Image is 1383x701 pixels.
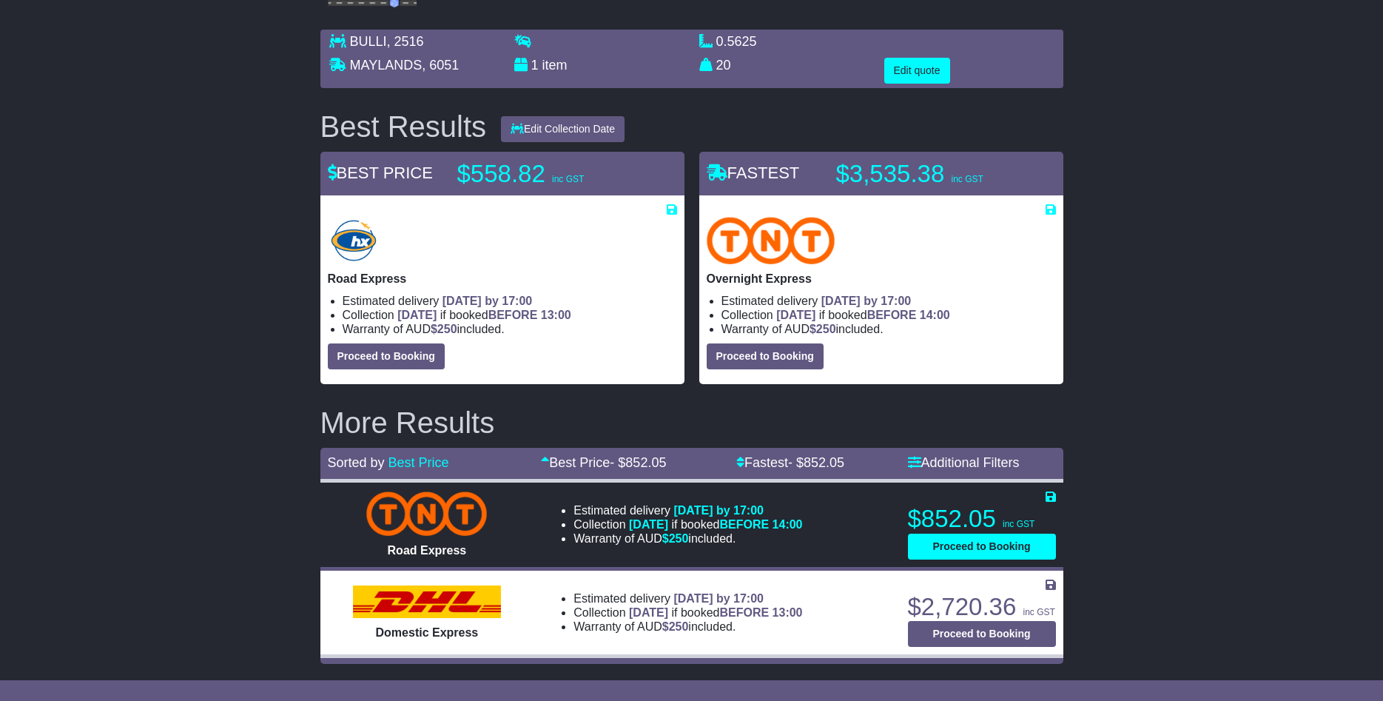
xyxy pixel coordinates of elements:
[884,58,950,84] button: Edit quote
[629,518,802,531] span: if booked
[776,309,949,321] span: if booked
[366,492,487,536] img: TNT Domestic: Road Express
[707,217,835,264] img: TNT Domestic: Overnight Express
[908,534,1056,560] button: Proceed to Booking
[457,159,642,189] p: $558.82
[388,544,467,557] span: Road Express
[328,217,380,264] img: Hunter Express: Road Express
[328,272,677,286] p: Road Express
[573,606,802,620] li: Collection
[343,294,677,308] li: Estimated delivery
[531,58,539,73] span: 1
[951,174,983,184] span: inc GST
[431,323,457,335] span: $
[437,323,457,335] span: 250
[610,455,666,470] span: - $
[920,309,950,321] span: 14:00
[816,323,836,335] span: 250
[788,455,844,470] span: - $
[662,532,689,545] span: $
[721,308,1056,322] li: Collection
[836,159,1021,189] p: $3,535.38
[673,504,764,517] span: [DATE] by 17:00
[625,455,666,470] span: 852.05
[721,322,1056,336] li: Warranty of AUD included.
[313,110,494,143] div: Best Results
[350,58,423,73] span: MAYLANDS
[804,455,844,470] span: 852.05
[388,455,449,470] a: Best Price
[908,504,1056,534] p: $852.05
[669,532,689,545] span: 250
[908,455,1020,470] a: Additional Filters
[541,455,666,470] a: Best Price- $852.05
[328,343,445,369] button: Proceed to Booking
[387,34,424,49] span: , 2516
[573,591,802,606] li: Estimated delivery
[488,309,538,321] span: BEFORE
[376,626,479,639] span: Domestic Express
[669,620,689,633] span: 250
[707,272,1056,286] p: Overnight Express
[552,174,584,184] span: inc GST
[443,295,533,307] span: [DATE] by 17:00
[707,343,824,369] button: Proceed to Booking
[397,309,571,321] span: if booked
[573,517,802,531] li: Collection
[773,606,803,619] span: 13:00
[1003,519,1034,529] span: inc GST
[707,164,800,182] span: FASTEST
[573,620,802,634] li: Warranty of AUD included.
[716,58,731,73] span: 20
[821,295,912,307] span: [DATE] by 17:00
[867,309,917,321] span: BEFORE
[629,518,668,531] span: [DATE]
[320,406,1063,439] h2: More Results
[573,531,802,546] li: Warranty of AUD included.
[541,309,571,321] span: 13:00
[343,308,677,322] li: Collection
[350,34,387,49] span: BULLI
[397,309,437,321] span: [DATE]
[810,323,836,335] span: $
[1023,607,1054,617] span: inc GST
[573,503,802,517] li: Estimated delivery
[908,592,1056,622] p: $2,720.36
[422,58,459,73] span: , 6051
[773,518,803,531] span: 14:00
[353,586,501,618] img: DHL: Domestic Express
[719,518,769,531] span: BEFORE
[662,620,689,633] span: $
[776,309,815,321] span: [DATE]
[629,606,668,619] span: [DATE]
[719,606,769,619] span: BEFORE
[908,621,1056,647] button: Proceed to Booking
[629,606,802,619] span: if booked
[328,455,385,470] span: Sorted by
[343,322,677,336] li: Warranty of AUD included.
[736,455,844,470] a: Fastest- $852.05
[716,34,757,49] span: 0.5625
[721,294,1056,308] li: Estimated delivery
[328,164,433,182] span: BEST PRICE
[542,58,568,73] span: item
[673,592,764,605] span: [DATE] by 17:00
[501,116,625,142] button: Edit Collection Date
